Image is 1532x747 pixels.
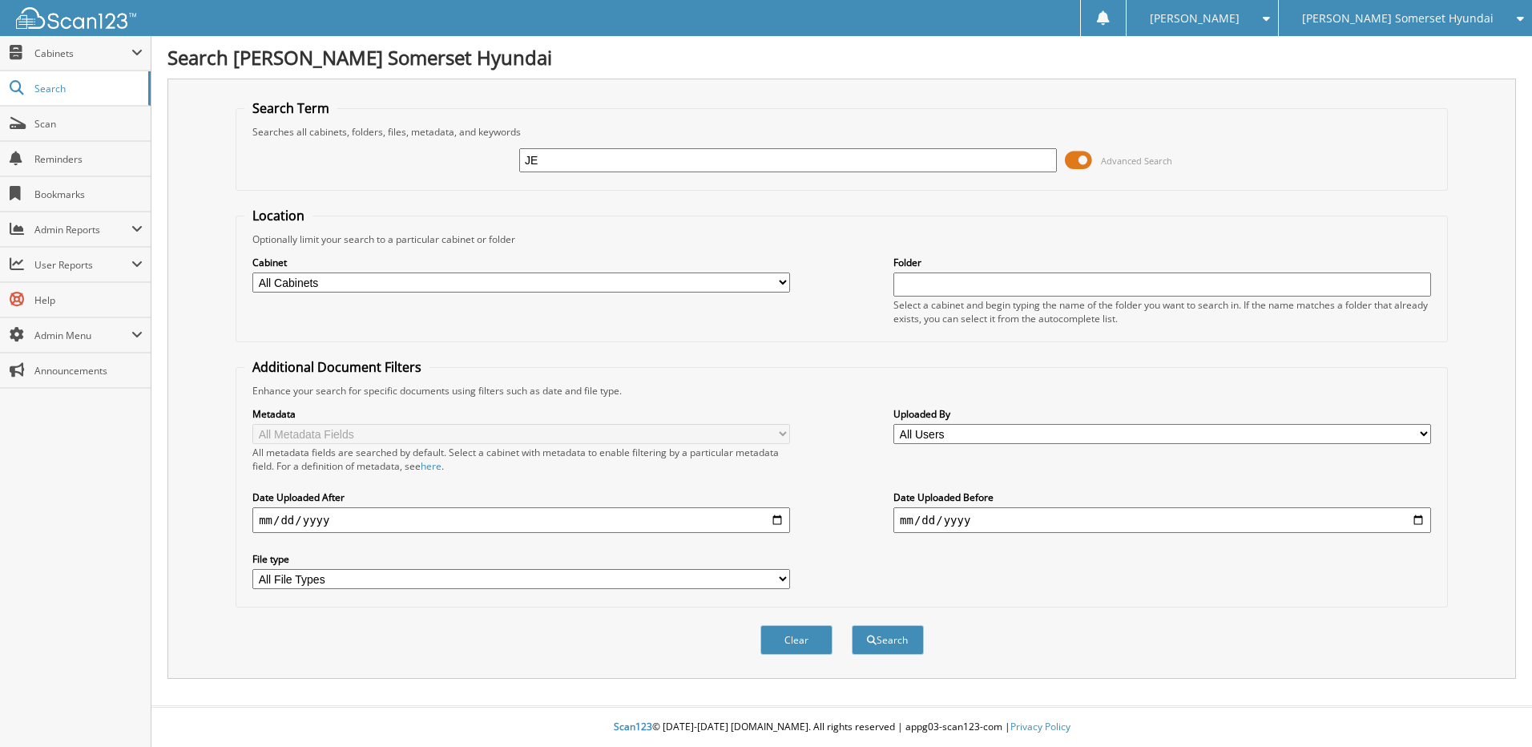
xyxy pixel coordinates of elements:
span: Advanced Search [1101,155,1172,167]
span: Admin Reports [34,223,131,236]
a: here [421,459,441,473]
label: Cabinet [252,256,790,269]
label: Metadata [252,407,790,421]
span: Scan123 [614,720,652,733]
input: end [893,507,1431,533]
legend: Additional Document Filters [244,358,429,376]
legend: Location [244,207,312,224]
span: Help [34,293,143,307]
button: Search [852,625,924,655]
div: Enhance your search for specific documents using filters such as date and file type. [244,384,1439,398]
div: © [DATE]-[DATE] [DOMAIN_NAME]. All rights reserved | appg03-scan123-com | [151,708,1532,747]
label: Uploaded By [893,407,1431,421]
span: Admin Menu [34,329,131,342]
span: [PERSON_NAME] [1150,14,1240,23]
div: All metadata fields are searched by default. Select a cabinet with metadata to enable filtering b... [252,446,790,473]
span: Cabinets [34,46,131,60]
img: scan123-logo-white.svg [16,7,136,29]
div: Searches all cabinets, folders, files, metadata, and keywords [244,125,1439,139]
span: Reminders [34,152,143,166]
label: Date Uploaded Before [893,491,1431,504]
span: User Reports [34,258,131,272]
a: Privacy Policy [1010,720,1070,733]
label: Date Uploaded After [252,491,790,504]
legend: Search Term [244,99,337,117]
span: Announcements [34,364,143,378]
h1: Search [PERSON_NAME] Somerset Hyundai [167,44,1516,71]
span: [PERSON_NAME] Somerset Hyundai [1302,14,1494,23]
input: start [252,507,790,533]
span: Search [34,82,140,95]
span: Bookmarks [34,188,143,201]
div: Select a cabinet and begin typing the name of the folder you want to search in. If the name match... [893,298,1431,325]
label: File type [252,552,790,566]
button: Clear [760,625,833,655]
span: Scan [34,117,143,131]
label: Folder [893,256,1431,269]
div: Optionally limit your search to a particular cabinet or folder [244,232,1439,246]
